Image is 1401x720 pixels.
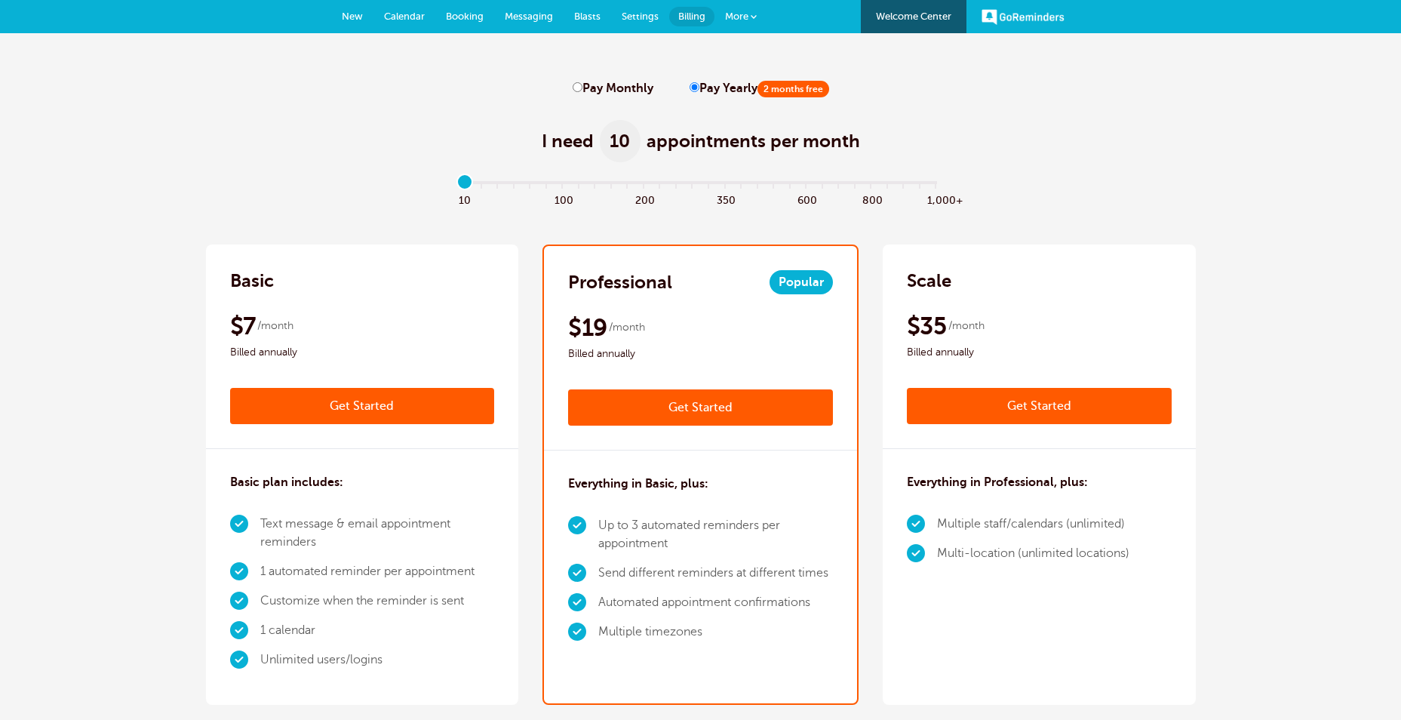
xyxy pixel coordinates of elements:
[907,388,1172,424] a: Get Started
[574,11,601,22] span: Blasts
[678,11,705,22] span: Billing
[446,11,484,22] span: Booking
[230,269,274,293] h2: Basic
[598,511,833,558] li: Up to 3 automated reminders per appointment
[260,645,495,675] li: Unlimited users/logins
[797,190,814,208] span: 600
[568,270,672,294] h2: Professional
[568,389,833,426] a: Get Started
[598,558,833,588] li: Send different reminders at different times
[717,190,733,208] span: 350
[907,269,951,293] h2: Scale
[598,617,833,647] li: Multiple timezones
[260,586,495,616] li: Customize when the reminder is sent
[260,616,495,645] li: 1 calendar
[260,557,495,586] li: 1 automated reminder per appointment
[770,270,833,294] span: Popular
[948,317,985,335] span: /month
[647,129,860,153] span: appointments per month
[568,475,708,493] h3: Everything in Basic, plus:
[257,317,293,335] span: /month
[260,509,495,557] li: Text message & email appointment reminders
[568,345,833,363] span: Billed annually
[573,82,653,96] label: Pay Monthly
[690,82,699,92] input: Pay Yearly2 months free
[568,312,607,343] span: $19
[609,318,645,337] span: /month
[230,311,256,341] span: $7
[862,190,879,208] span: 800
[937,509,1129,539] li: Multiple staff/calendars (unlimited)
[907,343,1172,362] span: Billed annually
[542,129,594,153] span: I need
[690,82,829,96] label: Pay Yearly
[622,11,659,22] span: Settings
[230,473,343,491] h3: Basic plan includes:
[230,388,495,424] a: Get Started
[600,120,641,162] span: 10
[505,11,553,22] span: Messaging
[669,7,714,26] a: Billing
[230,343,495,362] span: Billed annually
[457,190,474,208] span: 10
[907,473,1088,491] h3: Everything in Professional, plus:
[907,311,946,341] span: $35
[927,190,944,208] span: 1,000+
[384,11,425,22] span: Calendar
[573,82,582,92] input: Pay Monthly
[342,11,363,22] span: New
[937,539,1129,568] li: Multi-location (unlimited locations)
[555,190,571,208] span: 100
[635,190,652,208] span: 200
[725,11,748,22] span: More
[598,588,833,617] li: Automated appointment confirmations
[757,81,829,97] span: 2 months free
